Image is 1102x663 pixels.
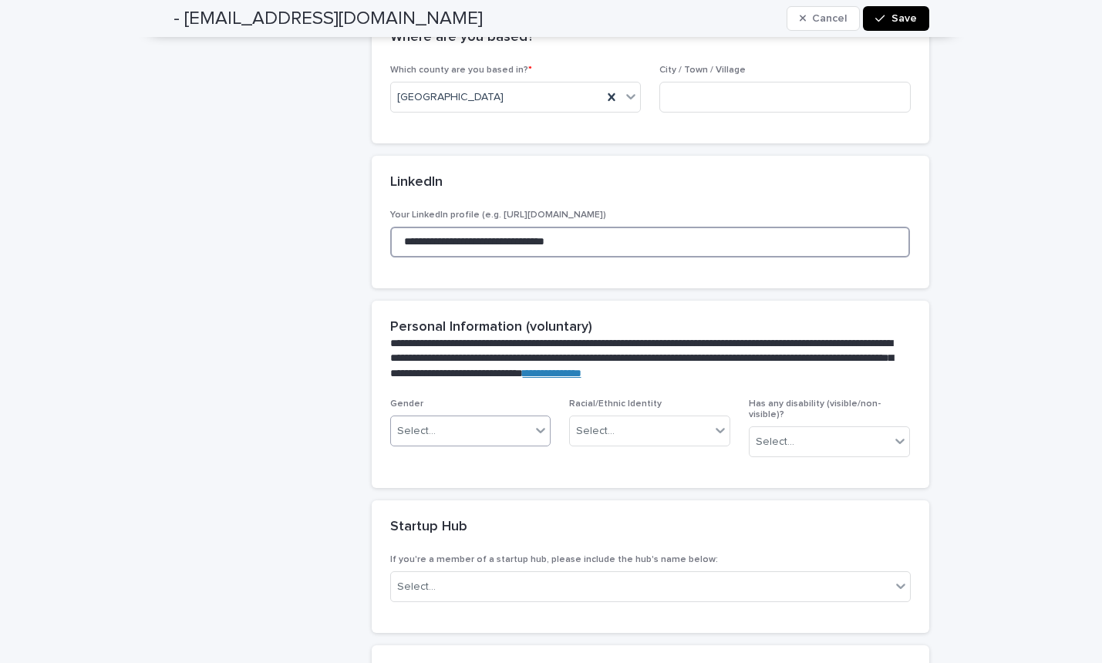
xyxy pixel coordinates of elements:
[390,174,443,191] h2: LinkedIn
[397,89,504,106] span: [GEOGRAPHIC_DATA]
[756,434,794,450] div: Select...
[569,399,662,409] span: Racial/Ethnic Identity
[390,210,606,220] span: Your LinkedIn profile (e.g. [URL][DOMAIN_NAME])
[390,555,718,564] span: If you're a member of a startup hub, please include the hub's name below:
[787,6,861,31] button: Cancel
[749,399,881,419] span: Has any disability (visible/non-visible)?
[390,519,467,536] h2: Startup Hub
[390,399,423,409] span: Gender
[891,13,917,24] span: Save
[174,8,483,30] h2: - [EMAIL_ADDRESS][DOMAIN_NAME]
[390,66,532,75] span: Which county are you based in?
[390,319,592,336] h2: Personal Information (voluntary)
[812,13,847,24] span: Cancel
[576,423,615,439] div: Select...
[863,6,928,31] button: Save
[390,29,534,46] h2: Where are you based?
[397,423,436,439] div: Select...
[659,66,746,75] span: City / Town / Village
[397,579,436,595] div: Select...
